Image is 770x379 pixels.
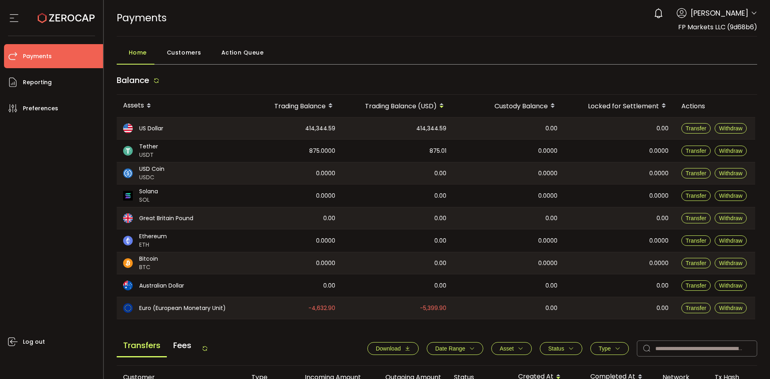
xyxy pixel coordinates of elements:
button: Withdraw [715,213,747,223]
img: gbp_portfolio.svg [123,213,133,223]
span: 414,344.59 [416,124,446,133]
span: 414,344.59 [305,124,335,133]
span: USD Coin [139,165,164,173]
span: Solana [139,187,158,196]
span: Payments [23,51,52,62]
span: Great Britain Pound [139,214,193,223]
button: Transfer [681,191,711,201]
span: Withdraw [719,215,742,221]
span: FP Markets LLC (9d68b6) [678,22,757,32]
span: Transfer [686,170,707,176]
span: Fees [167,334,198,356]
button: Withdraw [715,191,747,201]
span: 0.0000 [538,236,557,245]
span: 0.00 [657,304,669,313]
button: Transfer [681,123,711,134]
span: 0.00 [657,281,669,290]
img: usd_portfolio.svg [123,124,133,133]
span: 0.00 [434,214,446,223]
button: Withdraw [715,168,747,178]
span: 0.0000 [538,146,557,156]
button: Transfer [681,146,711,156]
span: 0.00 [545,304,557,313]
button: Withdraw [715,258,747,268]
img: eth_portfolio.svg [123,236,133,245]
span: Transfer [686,125,707,132]
img: usdt_portfolio.svg [123,146,133,156]
span: Home [129,45,147,61]
div: Locked for Settlement [564,99,675,113]
span: Transfers [117,334,167,357]
button: Date Range [427,342,483,355]
button: Withdraw [715,235,747,246]
span: Reporting [23,77,52,88]
button: Transfer [681,280,711,291]
span: Transfer [686,237,707,244]
iframe: Chat Widget [730,340,770,379]
button: Transfer [681,235,711,246]
span: Transfer [686,260,707,266]
span: Withdraw [719,305,742,311]
span: 0.00 [434,281,446,290]
span: Withdraw [719,260,742,266]
div: Trading Balance (USD) [342,99,453,113]
span: SOL [139,196,158,204]
span: 0.00 [434,259,446,268]
span: 875.01 [430,146,446,156]
button: Transfer [681,168,711,178]
span: -5,399.90 [420,304,446,313]
span: [PERSON_NAME] [691,8,748,18]
span: Australian Dollar [139,282,184,290]
span: Ethereum [139,232,167,241]
span: Withdraw [719,193,742,199]
span: Action Queue [221,45,264,61]
button: Transfer [681,258,711,268]
button: Withdraw [715,146,747,156]
button: Download [367,342,419,355]
div: Custody Balance [453,99,564,113]
span: ETH [139,241,167,249]
span: Type [599,345,611,352]
button: Transfer [681,303,711,313]
span: Download [376,345,401,352]
span: USDT [139,151,158,159]
span: 0.00 [545,214,557,223]
span: Date Range [435,345,465,352]
span: Log out [23,336,45,348]
span: US Dollar [139,124,163,133]
span: Bitcoin [139,255,158,263]
div: Trading Balance [241,99,342,113]
span: Asset [500,345,514,352]
span: 0.0000 [316,169,335,178]
span: 0.0000 [649,169,669,178]
span: Withdraw [719,148,742,154]
span: 0.0000 [649,191,669,201]
span: Withdraw [719,282,742,289]
span: Withdraw [719,237,742,244]
span: Balance [117,75,149,86]
span: 0.00 [323,281,335,290]
button: Withdraw [715,123,747,134]
span: 875.0000 [309,146,335,156]
img: aud_portfolio.svg [123,281,133,290]
span: Payments [117,11,167,25]
span: -4,632.90 [308,304,335,313]
span: 0.0000 [649,259,669,268]
span: 0.0000 [538,169,557,178]
span: 0.0000 [649,236,669,245]
button: Withdraw [715,280,747,291]
span: 0.0000 [538,259,557,268]
button: Status [540,342,582,355]
span: 0.00 [657,214,669,223]
span: 0.00 [434,236,446,245]
span: 0.0000 [538,191,557,201]
span: 0.0000 [316,259,335,268]
button: Withdraw [715,303,747,313]
span: 0.00 [323,214,335,223]
span: Withdraw [719,125,742,132]
span: 0.0000 [649,146,669,156]
span: Transfer [686,282,707,289]
span: 0.00 [545,281,557,290]
span: Withdraw [719,170,742,176]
